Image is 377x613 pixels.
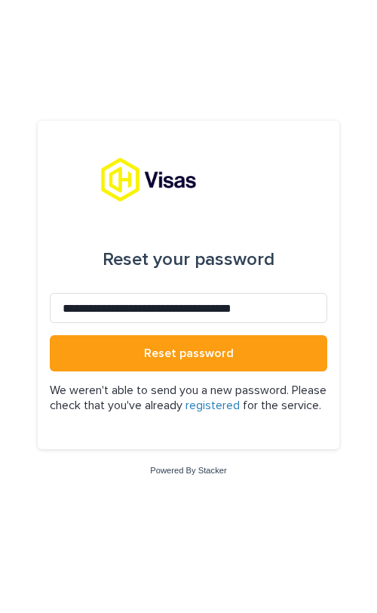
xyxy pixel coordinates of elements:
span: Reset password [144,347,234,359]
div: Reset your password [103,239,274,281]
img: tx8HrbJQv2PFQx4TXEq5 [100,157,277,202]
a: registered [185,399,240,411]
a: Powered By Stacker [150,466,226,475]
p: We weren't able to send you a new password. Please check that you've already for the service. [50,384,327,412]
button: Reset password [50,335,327,371]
